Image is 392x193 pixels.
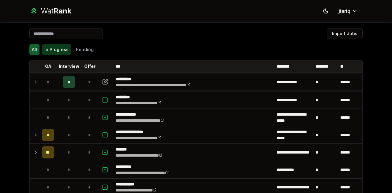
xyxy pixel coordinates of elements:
[41,6,71,16] div: Wat
[29,6,71,16] a: WatRank
[54,6,71,15] span: Rank
[59,63,79,69] p: Interview
[327,28,363,39] button: Import Jobs
[42,44,71,55] button: In Progress
[45,63,51,69] p: OA
[334,6,363,17] button: jtariq
[73,44,96,55] button: Pending
[29,44,40,55] button: All
[84,63,96,69] p: Offer
[339,7,350,15] span: jtariq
